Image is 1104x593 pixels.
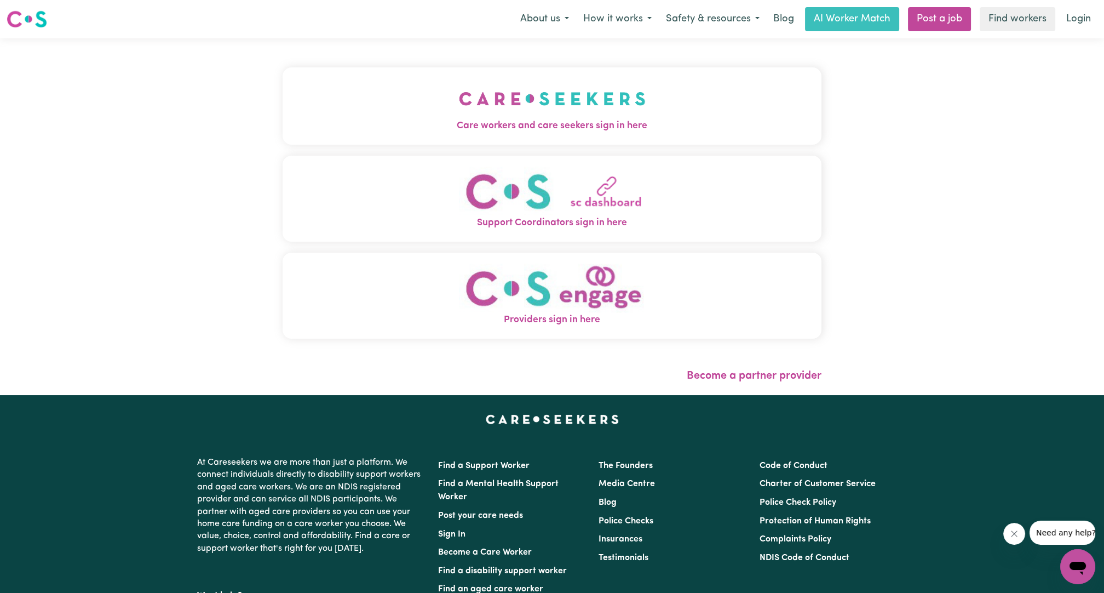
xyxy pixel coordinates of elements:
a: AI Worker Match [805,7,899,31]
a: Testimonials [599,554,648,562]
a: Become a Care Worker [438,548,532,557]
a: Find a disability support worker [438,567,567,575]
a: NDIS Code of Conduct [760,554,849,562]
a: Become a partner provider [687,370,821,381]
a: Find a Mental Health Support Worker [438,480,559,501]
button: Care workers and care seekers sign in here [283,67,821,144]
a: Police Check Policy [760,498,836,507]
span: Support Coordinators sign in here [283,216,821,230]
span: Need any help? [7,8,66,16]
button: Support Coordinators sign in here [283,156,821,242]
p: At Careseekers we are more than just a platform. We connect individuals directly to disability su... [197,452,425,559]
a: Blog [767,7,801,31]
a: Careseekers logo [7,7,47,32]
a: Police Checks [599,517,653,526]
button: Safety & resources [659,8,767,31]
a: Careseekers home page [486,415,619,424]
img: Careseekers logo [7,9,47,29]
a: Insurances [599,535,642,544]
a: Login [1060,7,1097,31]
button: About us [513,8,576,31]
span: Care workers and care seekers sign in here [283,119,821,133]
a: The Founders [599,461,653,470]
button: How it works [576,8,659,31]
a: Media Centre [599,480,655,488]
a: Post a job [908,7,971,31]
a: Sign In [438,530,465,539]
a: Find workers [980,7,1055,31]
a: Post your care needs [438,511,523,520]
a: Complaints Policy [760,535,831,544]
a: Charter of Customer Service [760,480,876,488]
iframe: Close message [1003,523,1025,545]
iframe: Button to launch messaging window [1060,549,1095,584]
span: Providers sign in here [283,313,821,327]
button: Providers sign in here [283,253,821,339]
a: Find a Support Worker [438,461,530,470]
a: Protection of Human Rights [760,517,871,526]
a: Blog [599,498,617,507]
a: Code of Conduct [760,461,827,470]
iframe: Message from company [1030,521,1095,545]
